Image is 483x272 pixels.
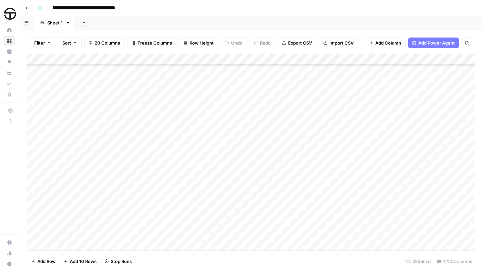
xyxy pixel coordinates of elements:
[260,40,271,46] span: Redo
[30,38,55,48] button: Filter
[4,68,15,78] a: Your Data
[4,248,15,259] a: Usage
[190,40,214,46] span: Row Height
[418,40,455,46] span: Add Power Agent
[34,16,76,29] a: Sheet 1
[231,40,243,46] span: Undo
[84,38,124,48] button: 20 Columns
[62,40,71,46] span: Sort
[434,256,475,267] div: 11/20 Columns
[47,19,63,26] div: Sheet 1
[4,25,15,36] a: Home
[4,46,15,57] a: Insights
[111,258,132,265] span: Stop Runs
[4,36,15,46] a: Browse
[34,40,45,46] span: Filter
[27,256,60,267] button: Add Row
[58,38,82,48] button: Sort
[404,256,434,267] div: 326 Rows
[37,258,56,265] span: Add Row
[60,256,101,267] button: Add 10 Rows
[101,256,136,267] button: Stop Runs
[319,38,358,48] button: Import CSV
[375,40,401,46] span: Add Column
[138,40,172,46] span: Freeze Columns
[4,237,15,248] a: Settings
[288,40,312,46] span: Export CSV
[221,38,247,48] button: Undo
[4,8,16,20] img: SimpleTire Logo
[95,40,120,46] span: 20 Columns
[4,57,15,68] a: Opportunities
[127,38,176,48] button: Freeze Columns
[329,40,354,46] span: Import CSV
[4,89,15,100] a: Data Library
[365,38,406,48] button: Add Column
[408,38,459,48] button: Add Power Agent
[4,78,15,89] a: Syncs
[4,5,15,22] button: Workspace: SimpleTire
[250,38,275,48] button: Redo
[70,258,97,265] span: Add 10 Rows
[179,38,218,48] button: Row Height
[278,38,316,48] button: Export CSV
[4,259,15,269] button: Help + Support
